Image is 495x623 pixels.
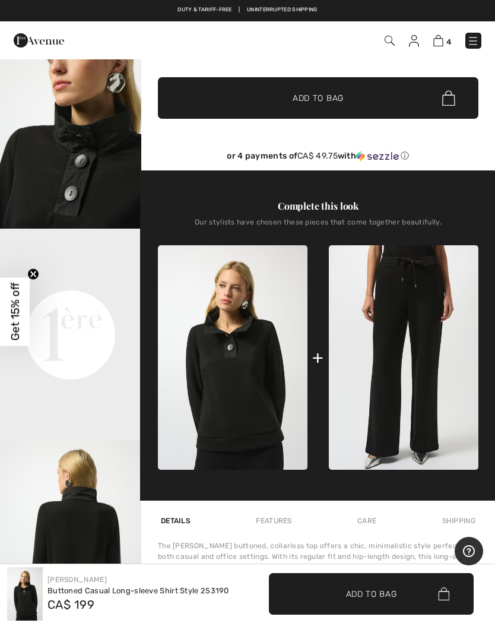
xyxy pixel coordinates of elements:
button: Add to Bag [269,573,474,615]
button: Close teaser [27,268,39,280]
span: 4 [446,37,451,46]
img: Sezzle [356,151,399,162]
span: Add to Bag [346,587,397,600]
div: Care [354,510,379,532]
a: 1ère Avenue [14,34,64,45]
img: Shopping Bag [433,35,443,46]
div: Complete this look [158,199,478,213]
div: Shipping [439,510,478,532]
img: Buttoned Casual Long-Sleeve Shirt Style 253190 [7,567,43,621]
span: CA$ 49.75 [297,151,338,161]
div: or 4 payments ofCA$ 49.75withSezzle Click to learn more about Sezzle [158,151,478,166]
span: Add to Bag [293,92,344,105]
iframe: Opens a widget where you can find more information [455,537,483,567]
div: Features [253,510,294,532]
img: My Info [409,35,419,47]
button: Add to Bag [158,77,478,119]
span: Get 15% off [8,283,22,341]
div: or 4 payments of with [158,151,478,162]
img: Relaxed Full-Length Trousers Style 253136 [329,245,478,470]
div: Details [158,510,193,532]
img: Menu [467,35,479,47]
img: Bag.svg [438,587,449,600]
div: + [312,344,323,371]
a: 4 [433,33,451,48]
div: Buttoned Casual Long-sleeve Shirt Style 253190 [47,585,229,597]
img: Search [385,36,395,46]
img: Buttoned Casual Long-Sleeve Shirt Style 253190 [158,245,307,470]
div: Our stylists have chosen these pieces that come together beautifully. [158,218,478,236]
img: 1ère Avenue [14,29,64,52]
div: The [PERSON_NAME] buttoned, collarless top offers a chic, minimalistic style perfect for both cas... [158,540,478,583]
span: CA$ 199 [47,597,94,612]
img: Bag.svg [442,90,455,106]
a: [PERSON_NAME] [47,575,107,584]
